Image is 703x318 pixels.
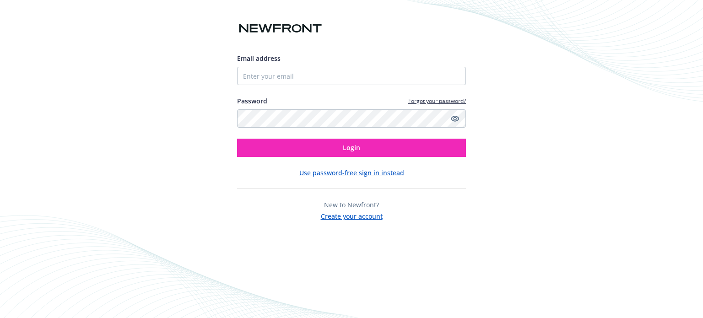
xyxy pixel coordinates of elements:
span: Login [343,143,360,152]
button: Use password-free sign in instead [299,168,404,178]
a: Show password [449,113,460,124]
button: Login [237,139,466,157]
input: Enter your email [237,67,466,85]
img: Newfront logo [237,21,324,37]
span: New to Newfront? [324,200,379,209]
input: Enter your password [237,109,466,128]
a: Forgot your password? [408,97,466,105]
button: Create your account [321,210,383,221]
label: Password [237,96,267,106]
span: Email address [237,54,281,63]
